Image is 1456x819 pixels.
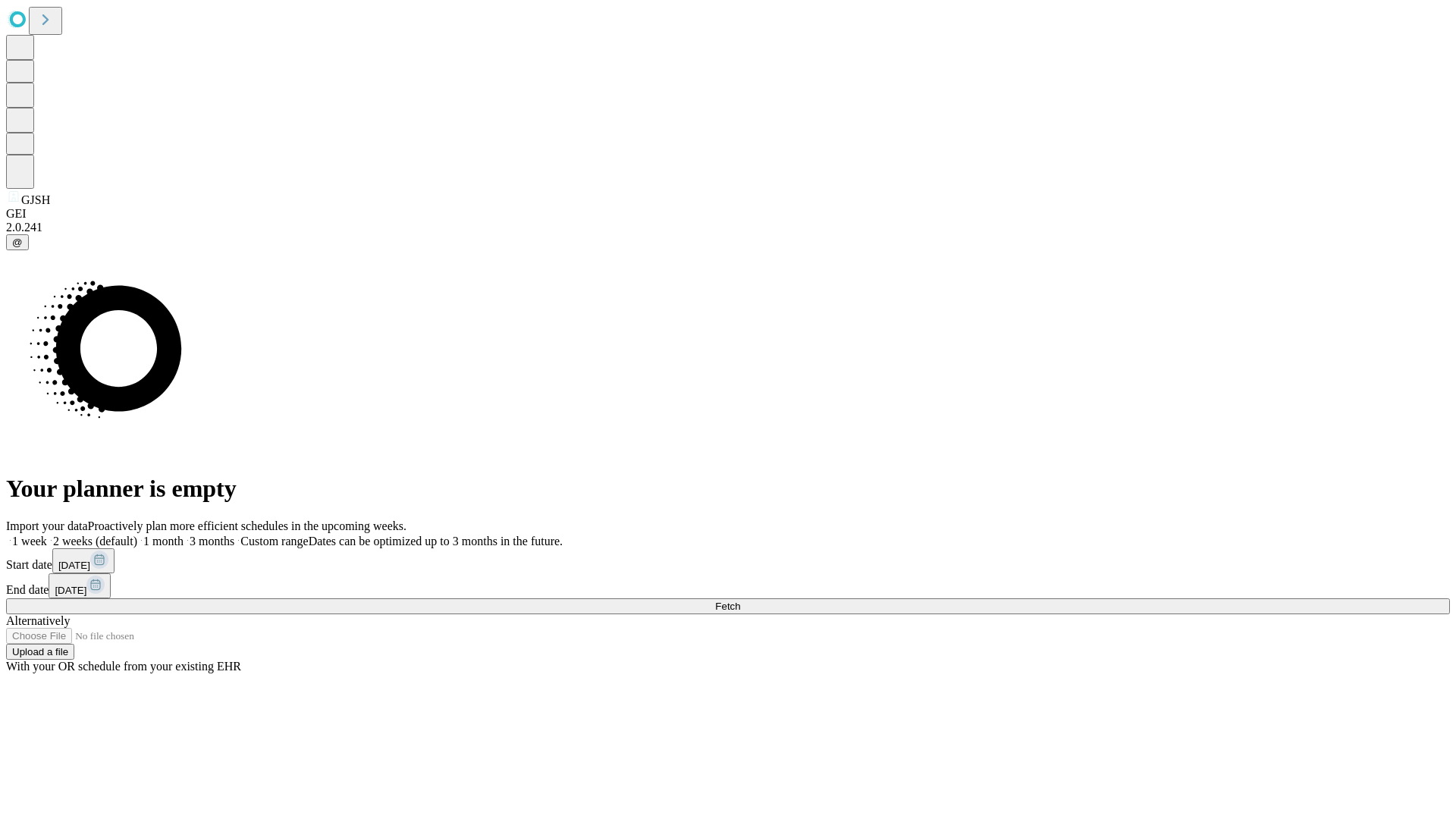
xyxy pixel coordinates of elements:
span: Proactively plan more efficient schedules in the upcoming weeks. [88,519,406,532]
div: End date [6,573,1450,598]
span: 3 months [190,535,234,548]
span: Fetch [715,601,740,612]
span: 1 week [12,535,47,548]
span: 1 month [143,535,184,548]
span: @ [12,237,23,248]
span: Custom range [240,535,308,548]
span: Alternatively [6,614,70,627]
span: [DATE] [55,585,86,596]
div: 2.0.241 [6,221,1450,234]
div: GEI [6,207,1450,221]
span: 2 weeks (default) [53,535,137,548]
span: GJSH [21,193,50,206]
span: Import your data [6,519,88,532]
button: [DATE] [49,573,111,598]
button: @ [6,234,29,250]
button: Upload a file [6,644,74,660]
div: Start date [6,548,1450,573]
span: Dates can be optimized up to 3 months in the future. [309,535,563,548]
span: With your OR schedule from your existing EHR [6,660,241,673]
h1: Your planner is empty [6,475,1450,503]
span: [DATE] [58,560,90,571]
button: [DATE] [52,548,115,573]
button: Fetch [6,598,1450,614]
